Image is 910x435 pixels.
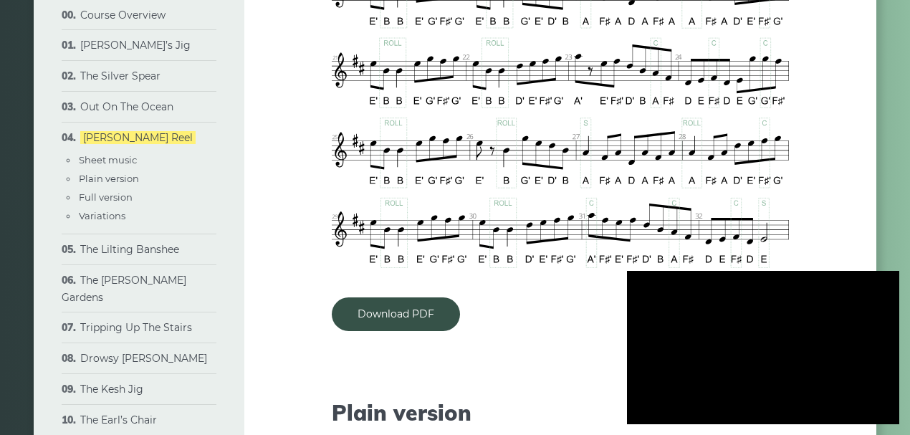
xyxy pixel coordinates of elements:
a: [PERSON_NAME]’s Jig [80,39,191,52]
a: The Silver Spear [80,70,161,82]
a: Tripping Up The Stairs [80,321,192,334]
h2: Plain version [332,400,789,426]
a: Sheet music [79,154,137,166]
a: Download PDF [332,297,460,331]
a: [PERSON_NAME] Reel [80,131,196,144]
a: Course Overview [80,9,166,21]
a: Variations [79,210,125,221]
a: Full version [79,191,133,203]
a: The [PERSON_NAME] Gardens [62,274,186,304]
a: Plain version [79,173,139,184]
a: Drowsy [PERSON_NAME] [80,352,207,365]
a: Out On The Ocean [80,100,173,113]
a: The Lilting Banshee [80,243,179,256]
a: The Kesh Jig [80,383,143,396]
a: The Earl’s Chair [80,414,157,426]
